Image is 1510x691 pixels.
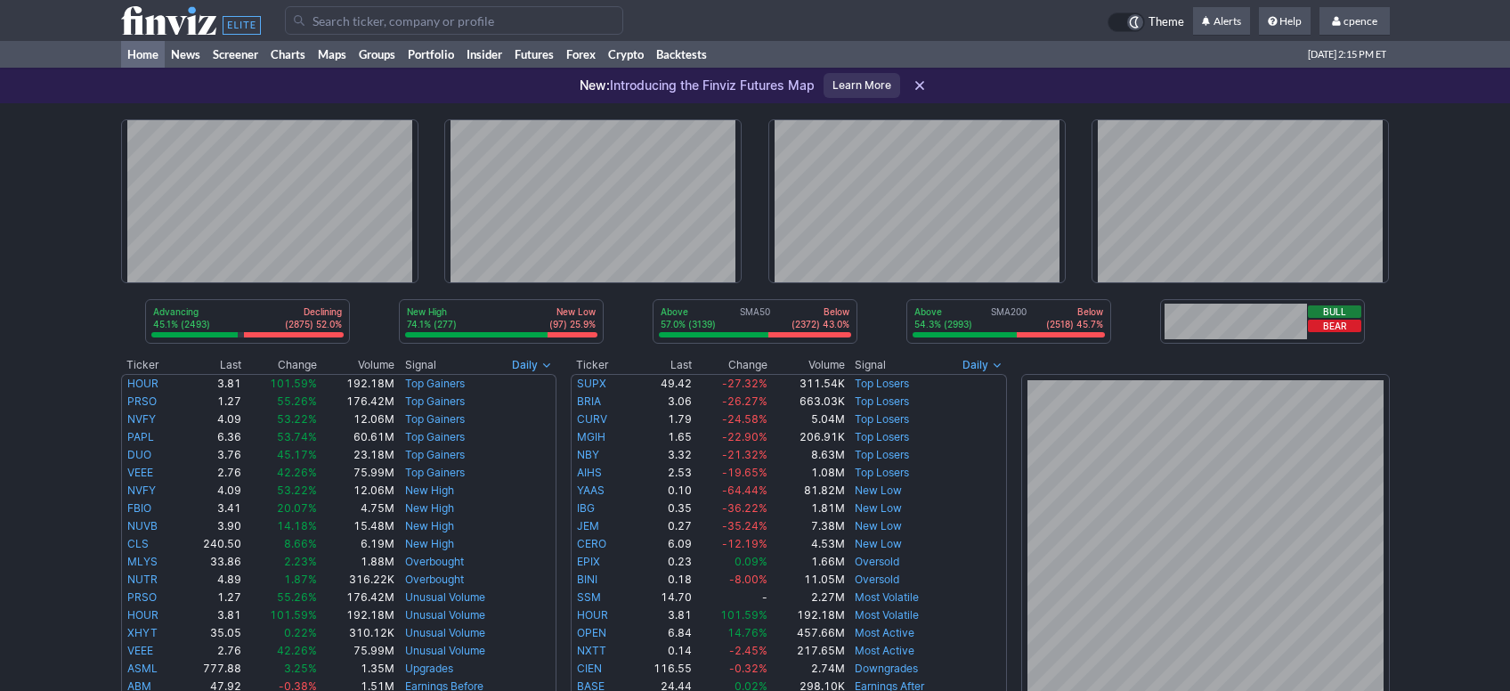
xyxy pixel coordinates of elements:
td: 4.09 [180,411,242,428]
td: 23.18M [318,446,395,464]
p: (2518) 45.7% [1046,318,1103,330]
a: New High [405,519,454,532]
td: 0.23 [630,553,693,571]
span: 53.22% [277,412,317,426]
div: SMA200 [913,305,1105,332]
span: 14.18% [277,519,317,532]
a: HOUR [577,608,608,622]
a: CLS [127,537,149,550]
a: Top Losers [855,394,909,408]
td: 192.18M [318,374,395,393]
th: Change [693,356,768,374]
span: 0.22% [284,626,317,639]
td: 1.27 [180,393,242,411]
a: Top Losers [855,430,909,443]
p: Above [914,305,972,318]
a: Downgrades [855,662,918,675]
a: AIHS [577,466,602,479]
th: Ticker [121,356,181,374]
a: New High [405,484,454,497]
a: OPEN [577,626,606,639]
a: Top Losers [855,448,909,461]
td: 8.63M [768,446,846,464]
a: News [165,41,207,68]
td: 4.75M [318,500,395,517]
td: 12.06M [318,411,395,428]
td: 1.88M [318,553,395,571]
span: 53.74% [277,430,317,443]
a: SUPX [577,377,606,390]
span: 101.59% [270,377,317,390]
span: -0.32% [729,662,767,675]
a: Screener [207,41,264,68]
p: (97) 25.9% [549,318,596,330]
a: Most Volatile [855,608,919,622]
a: Unusual Volume [405,608,485,622]
a: Most Active [855,644,914,657]
button: Bull [1308,305,1361,318]
a: NXTT [577,644,606,657]
div: SMA50 [659,305,851,332]
td: 2.76 [180,642,242,660]
td: 1.35M [318,660,395,678]
td: 3.90 [180,517,242,535]
a: cpence [1319,7,1390,36]
p: 74.1% (277) [407,318,457,330]
span: -26.27% [722,394,767,408]
td: 3.81 [180,606,242,624]
td: 6.84 [630,624,693,642]
td: 1.79 [630,411,693,428]
td: 15.48M [318,517,395,535]
p: Below [792,305,849,318]
a: New Low [855,501,902,515]
a: New Low [855,519,902,532]
td: 0.14 [630,642,693,660]
span: -35.24% [722,519,767,532]
a: Oversold [855,555,899,568]
a: NBY [577,448,599,461]
td: 4.09 [180,482,242,500]
span: New: [580,77,610,93]
td: 217.65M [768,642,846,660]
a: Backtests [650,41,713,68]
span: Signal [405,358,436,372]
a: CURV [577,412,607,426]
span: -36.22% [722,501,767,515]
td: 1.27 [180,589,242,606]
span: 8.66% [284,537,317,550]
th: Volume [768,356,846,374]
a: Portfolio [402,41,460,68]
a: PAPL [127,430,154,443]
td: 1.08M [768,464,846,482]
a: NVFY [127,484,156,497]
a: XHYT [127,626,158,639]
a: Overbought [405,573,464,586]
p: (2372) 43.0% [792,318,849,330]
a: MLYS [127,555,158,568]
a: CIEN [577,662,602,675]
span: -2.45% [729,644,767,657]
p: 57.0% (3139) [661,318,716,330]
a: FBIO [127,501,151,515]
a: Maps [312,41,353,68]
a: HOUR [127,377,158,390]
a: SSM [577,590,601,604]
a: Top Gainers [405,394,465,408]
td: 1.65 [630,428,693,446]
span: [DATE] 2:15 PM ET [1308,41,1386,68]
span: -64.44% [722,484,767,497]
p: New Low [549,305,596,318]
a: Unusual Volume [405,644,485,657]
td: 6.09 [630,535,693,553]
td: 7.38M [768,517,846,535]
p: 54.3% (2993) [914,318,972,330]
span: 20.07% [277,501,317,515]
a: VEEE [127,644,153,657]
span: 3.25% [284,662,317,675]
a: Overbought [405,555,464,568]
td: 2.53 [630,464,693,482]
td: 3.32 [630,446,693,464]
th: Last [630,356,693,374]
span: -27.32% [722,377,767,390]
a: Insider [460,41,508,68]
